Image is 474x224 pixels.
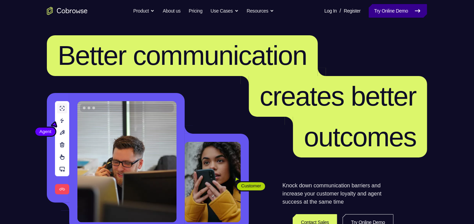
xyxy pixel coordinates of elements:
[247,4,274,18] button: Resources
[133,4,155,18] button: Product
[369,4,427,18] a: Try Online Demo
[344,4,361,18] a: Register
[163,4,180,18] a: About us
[304,122,416,152] span: outcomes
[47,7,88,15] a: Go to the home page
[185,142,241,222] img: A customer holding their phone
[260,81,416,111] span: creates better
[58,40,307,71] span: Better communication
[324,4,337,18] a: Log In
[189,4,202,18] a: Pricing
[77,101,177,222] img: A customer support agent talking on the phone
[282,182,394,206] p: Knock down communication barriers and increase your customer loyalty and agent success at the sam...
[340,7,341,15] span: /
[211,4,238,18] button: Use Cases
